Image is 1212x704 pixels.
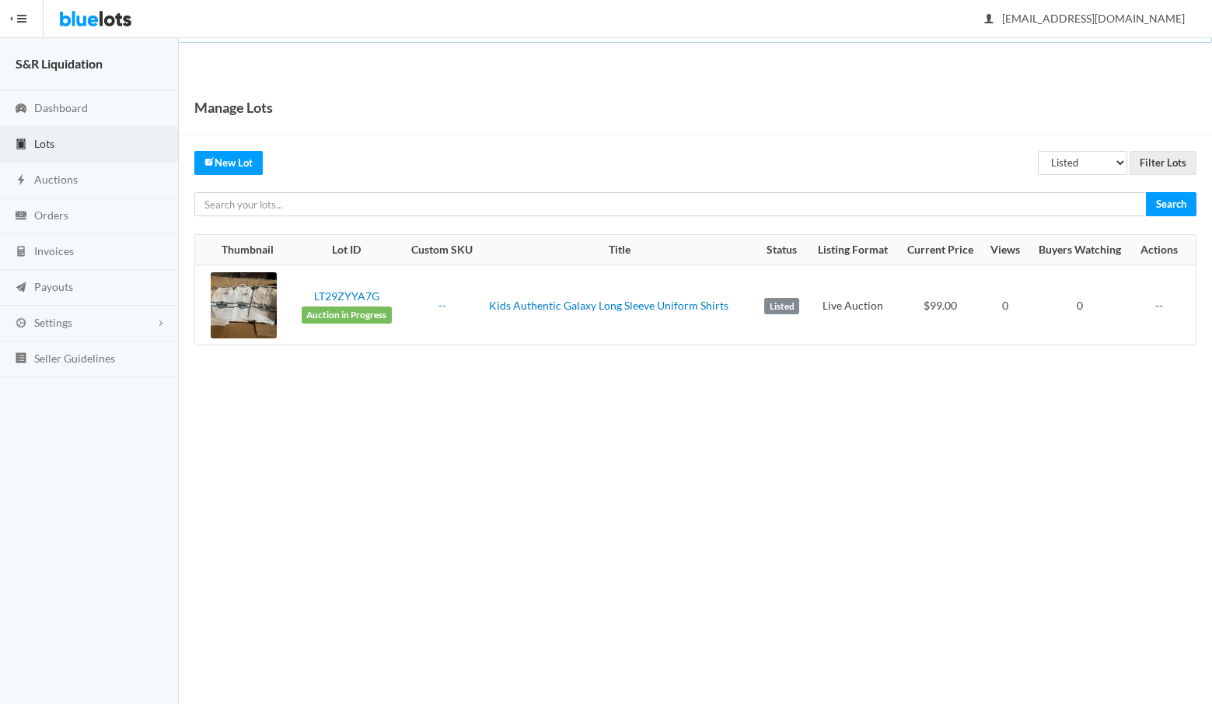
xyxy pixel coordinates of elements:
ion-icon: clipboard [13,138,29,152]
a: createNew Lot [194,151,263,175]
th: Lot ID [291,235,402,266]
ion-icon: person [981,12,997,27]
a: Kids Authentic Galaxy Long Sleeve Uniform Shirts [489,299,728,312]
label: Listed [764,298,799,315]
ion-icon: calculator [13,245,29,260]
a: LT29ZYYA7G [314,289,379,303]
span: Auction in Progress [302,306,392,324]
td: Live Auction [808,265,897,345]
span: Payouts [34,280,73,293]
ion-icon: create [204,156,215,166]
input: Search [1146,192,1196,216]
th: Thumbnail [195,235,291,266]
span: Auctions [34,173,78,186]
th: Buyers Watching [1029,235,1132,266]
ion-icon: list box [13,352,29,366]
ion-icon: cog [13,317,29,331]
a: -- [438,299,446,312]
td: 0 [983,265,1029,345]
th: Listing Format [808,235,897,266]
span: Settings [34,316,72,329]
span: Seller Guidelines [34,352,115,365]
td: -- [1131,265,1196,345]
th: Actions [1131,235,1196,266]
input: Filter Lots [1130,151,1196,175]
th: Title [483,235,756,266]
span: Dashboard [34,101,88,114]
span: Invoices [34,244,74,257]
td: $99.00 [897,265,983,345]
span: Orders [34,208,68,222]
th: Status [756,235,808,266]
h1: Manage Lots [194,96,273,119]
th: Current Price [897,235,983,266]
th: Views [983,235,1029,266]
ion-icon: flash [13,173,29,188]
td: 0 [1029,265,1132,345]
span: Lots [34,137,54,150]
ion-icon: paper plane [13,281,29,296]
input: Search your lots... [194,192,1147,216]
span: [EMAIL_ADDRESS][DOMAIN_NAME] [985,12,1185,25]
ion-icon: cash [13,209,29,224]
ion-icon: speedometer [13,102,29,117]
strong: S&R Liquidation [16,56,103,71]
th: Custom SKU [402,235,482,266]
